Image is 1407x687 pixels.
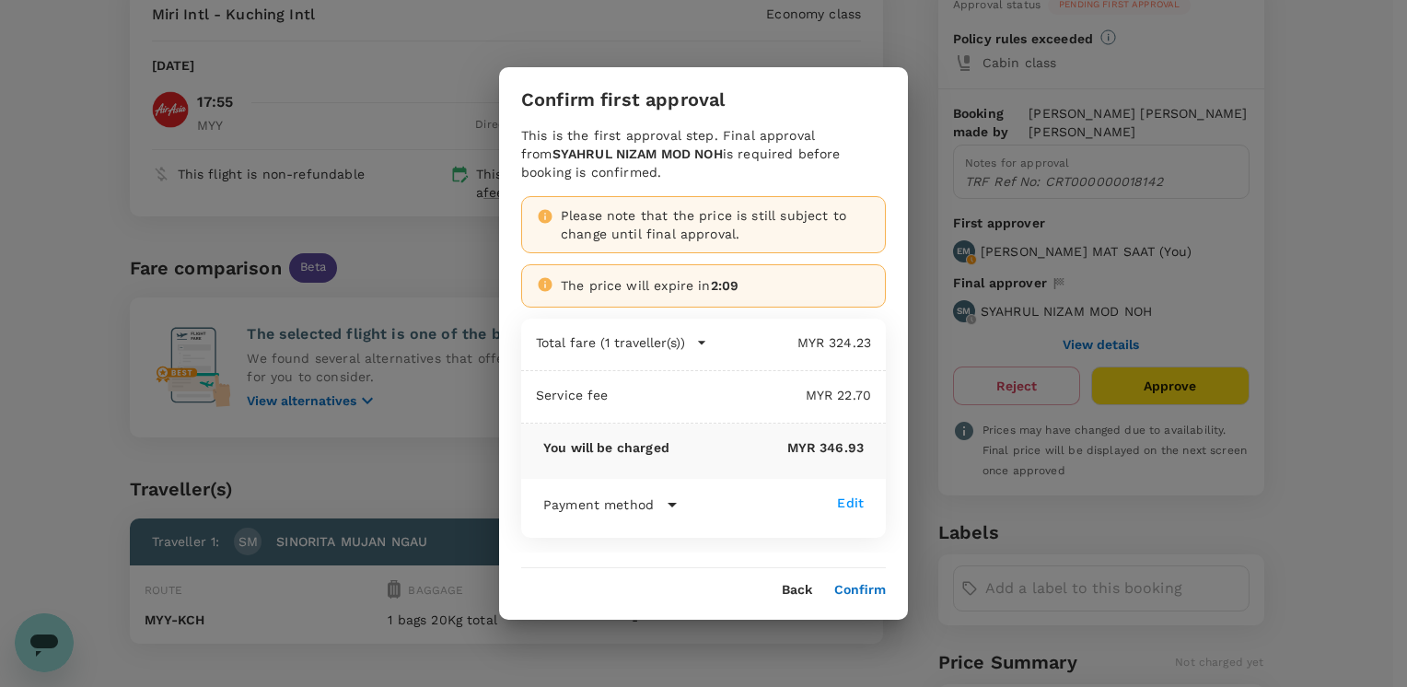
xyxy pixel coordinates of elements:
[561,276,870,295] div: The price will expire in
[536,386,609,404] p: Service fee
[543,438,669,457] p: You will be charged
[543,495,654,514] p: Payment method
[669,438,864,457] p: MYR 346.93
[521,126,886,181] div: This is the first approval step. Final approval from is required before booking is confirmed.
[707,333,871,352] p: MYR 324.23
[521,89,725,111] h3: Confirm first approval
[552,146,723,161] b: SYAHRUL NIZAM MOD NOH
[536,333,707,352] button: Total fare (1 traveller(s))
[609,386,871,404] p: MYR 22.70
[536,333,685,352] p: Total fare (1 traveller(s))
[837,494,864,512] div: Edit
[782,583,812,598] button: Back
[834,583,886,598] button: Confirm
[711,278,739,293] span: 2:09
[561,206,870,243] div: Please note that the price is still subject to change until final approval.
